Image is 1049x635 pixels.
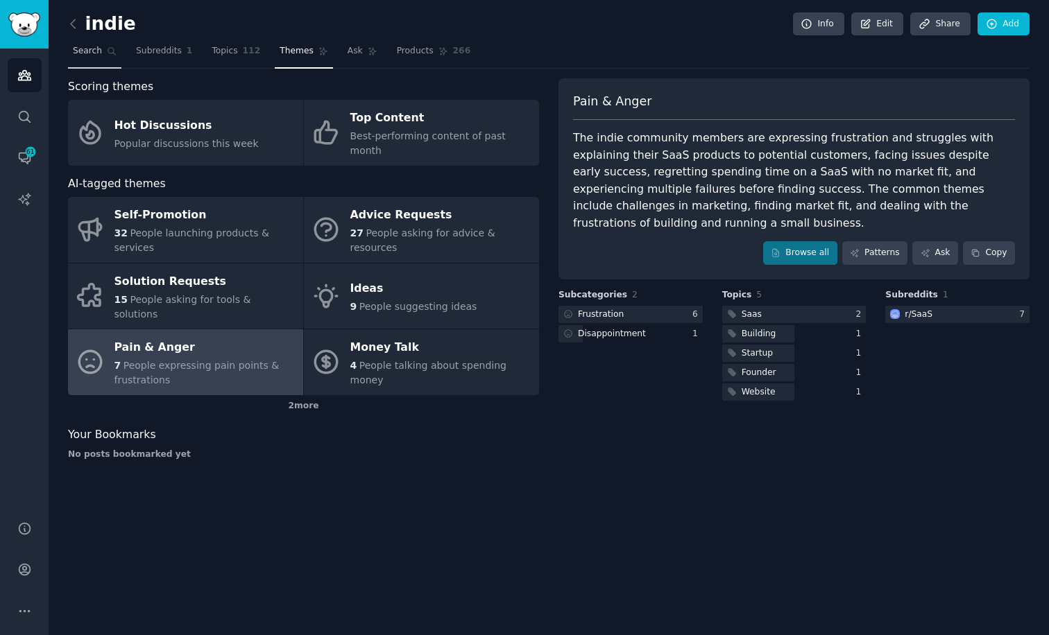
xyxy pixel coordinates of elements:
div: Startup [742,347,773,360]
span: People launching products & services [114,227,269,253]
div: 1 [856,328,867,340]
span: Scoring themes [68,78,153,96]
a: Top ContentBest-performing content of past month [304,100,539,166]
div: Self-Promotion [114,205,296,227]
span: People expressing pain points & frustrations [114,360,280,385]
span: Ask [348,45,363,58]
span: Pain & Anger [573,93,651,110]
div: 1 [856,386,867,399]
a: Ask [343,40,382,69]
div: r/ SaaS [905,308,932,321]
div: The indie community members are expressing frustration and struggles with explaining their SaaS p... [573,130,1015,232]
a: Search [68,40,121,69]
span: 1 [187,45,193,58]
span: Topics [722,289,752,302]
a: SaaSr/SaaS7 [885,306,1030,323]
span: 7 [114,360,121,371]
div: Saas [742,308,762,321]
div: Hot Discussions [114,114,259,137]
span: Subcategories [558,289,627,302]
h2: indie [68,13,136,35]
a: Money Talk4People talking about spending money [304,329,539,395]
a: Ask [912,241,958,265]
span: Best-performing content of past month [350,130,506,156]
div: 1 [692,328,703,340]
span: Your Bookmarks [68,426,156,444]
span: 266 [453,45,471,58]
a: Advice Requests27People asking for advice & resources [304,197,539,263]
span: 2 [632,290,638,299]
div: Solution Requests [114,270,296,293]
div: Founder [742,367,776,379]
span: AI-tagged themes [68,175,166,193]
a: Products266 [392,40,475,69]
div: Frustration [578,308,624,321]
a: Topics112 [207,40,265,69]
span: People talking about spending money [350,360,506,385]
div: Money Talk [350,337,532,359]
span: 112 [243,45,261,58]
div: 1 [856,367,867,379]
span: Search [73,45,102,58]
a: Startup1 [722,345,867,362]
a: Disappointment1 [558,325,703,342]
a: Website1 [722,383,867,401]
button: Copy [963,241,1015,265]
span: 27 [350,227,364,238]
a: Themes [275,40,333,69]
span: Subreddits [136,45,182,58]
a: Add [978,12,1030,36]
div: Building [742,328,776,340]
div: Disappointment [578,328,646,340]
a: Solution Requests15People asking for tools & solutions [68,263,303,329]
a: Hot DiscussionsPopular discussions this week [68,100,303,166]
div: Top Content [350,107,532,130]
div: 2 more [68,395,539,417]
span: 5 [756,290,762,299]
a: 61 [8,141,42,175]
div: Website [742,386,776,399]
span: 9 [350,301,357,312]
span: Products [397,45,434,58]
a: Saas2 [722,306,867,323]
a: Edit [851,12,903,36]
a: Info [793,12,844,36]
div: 7 [1019,308,1030,321]
span: 4 [350,360,357,371]
a: Patterns [842,241,907,265]
span: People asking for tools & solutions [114,294,251,320]
span: 61 [24,147,37,157]
img: GummySearch logo [8,12,40,37]
a: Self-Promotion32People launching products & services [68,197,303,263]
div: 2 [856,308,867,321]
span: People asking for advice & resources [350,227,495,253]
span: 32 [114,227,128,238]
div: 6 [692,308,703,321]
span: 1 [943,290,948,299]
a: Building1 [722,325,867,342]
span: Themes [280,45,314,58]
span: Subreddits [885,289,938,302]
a: Pain & Anger7People expressing pain points & frustrations [68,329,303,395]
div: 1 [856,347,867,360]
span: People suggesting ideas [359,301,477,312]
a: Frustration6 [558,306,703,323]
img: SaaS [890,309,900,319]
a: Ideas9People suggesting ideas [304,263,539,329]
a: Browse all [763,241,837,265]
span: Topics [212,45,237,58]
a: Subreddits1 [131,40,197,69]
div: No posts bookmarked yet [68,449,539,461]
div: Advice Requests [350,205,532,227]
div: Ideas [350,278,477,300]
a: Share [910,12,970,36]
span: Popular discussions this week [114,138,259,149]
span: 15 [114,294,128,305]
div: Pain & Anger [114,337,296,359]
a: Founder1 [722,364,867,381]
